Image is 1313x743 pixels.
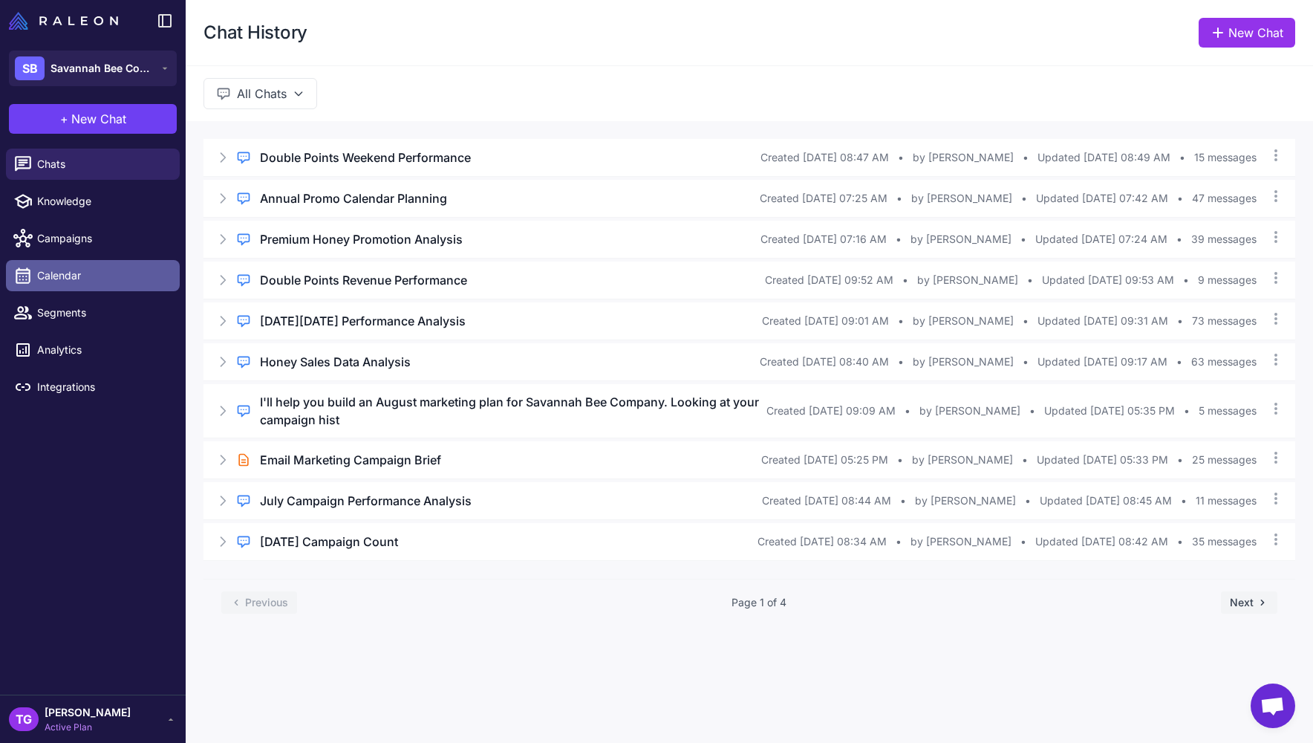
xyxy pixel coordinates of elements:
[1042,272,1174,288] span: Updated [DATE] 09:53 AM
[1176,354,1182,370] span: •
[260,271,467,289] h3: Double Points Revenue Performance
[913,354,1014,370] span: by [PERSON_NAME]
[260,353,411,371] h3: Honey Sales Data Analysis
[760,231,887,247] span: Created [DATE] 07:16 AM
[37,156,168,172] span: Chats
[1199,403,1257,419] span: 5 messages
[1191,354,1257,370] span: 63 messages
[1036,190,1168,207] span: Updated [DATE] 07:42 AM
[260,451,441,469] h3: Email Marketing Campaign Brief
[260,492,472,510] h3: July Campaign Performance Analysis
[1176,231,1182,247] span: •
[260,149,471,166] h3: Double Points Weekend Performance
[6,334,180,366] a: Analytics
[37,305,168,321] span: Segments
[9,12,118,30] img: Raleon Logo
[900,493,906,509] span: •
[896,533,902,550] span: •
[762,493,891,509] span: Created [DATE] 08:44 AM
[260,230,463,248] h3: Premium Honey Promotion Analysis
[760,354,889,370] span: Created [DATE] 08:40 AM
[905,403,910,419] span: •
[1023,354,1029,370] span: •
[203,21,307,45] h1: Chat History
[898,313,904,329] span: •
[37,193,168,210] span: Knowledge
[9,707,39,731] div: TG
[45,704,131,721] span: [PERSON_NAME]
[1023,313,1029,329] span: •
[37,267,168,284] span: Calendar
[1179,149,1185,166] span: •
[9,104,177,134] button: +New Chat
[221,591,297,614] button: Previous
[896,190,902,207] span: •
[761,452,888,468] span: Created [DATE] 05:25 PM
[1184,403,1190,419] span: •
[766,403,896,419] span: Created [DATE] 09:09 AM
[15,56,45,80] div: SB
[1177,533,1183,550] span: •
[9,51,177,86] button: SBSavannah Bee Company
[898,149,904,166] span: •
[1181,493,1187,509] span: •
[71,110,126,128] span: New Chat
[1177,452,1183,468] span: •
[919,403,1020,419] span: by [PERSON_NAME]
[1192,452,1257,468] span: 25 messages
[1027,272,1033,288] span: •
[1022,452,1028,468] span: •
[913,313,1014,329] span: by [PERSON_NAME]
[1021,190,1027,207] span: •
[1199,18,1295,48] a: New Chat
[60,110,68,128] span: +
[1192,190,1257,207] span: 47 messages
[260,533,398,551] h3: [DATE] Campaign Count
[1221,591,1277,614] button: Next
[910,533,1011,550] span: by [PERSON_NAME]
[6,260,180,291] a: Calendar
[915,493,1016,509] span: by [PERSON_NAME]
[1037,354,1167,370] span: Updated [DATE] 09:17 AM
[912,452,1013,468] span: by [PERSON_NAME]
[1035,533,1168,550] span: Updated [DATE] 08:42 AM
[1020,533,1026,550] span: •
[1029,403,1035,419] span: •
[1040,493,1172,509] span: Updated [DATE] 08:45 AM
[1037,313,1168,329] span: Updated [DATE] 09:31 AM
[6,371,180,403] a: Integrations
[1194,149,1257,166] span: 15 messages
[917,272,1018,288] span: by [PERSON_NAME]
[760,190,887,207] span: Created [DATE] 07:25 AM
[1198,272,1257,288] span: 9 messages
[37,379,168,395] span: Integrations
[1025,493,1031,509] span: •
[913,149,1014,166] span: by [PERSON_NAME]
[762,313,889,329] span: Created [DATE] 09:01 AM
[757,533,887,550] span: Created [DATE] 08:34 AM
[911,190,1012,207] span: by [PERSON_NAME]
[1020,231,1026,247] span: •
[1191,231,1257,247] span: 39 messages
[910,231,1011,247] span: by [PERSON_NAME]
[37,230,168,247] span: Campaigns
[1037,452,1168,468] span: Updated [DATE] 05:33 PM
[760,149,889,166] span: Created [DATE] 08:47 AM
[6,186,180,217] a: Knowledge
[1044,403,1175,419] span: Updated [DATE] 05:35 PM
[50,60,154,77] span: Savannah Bee Company
[6,223,180,254] a: Campaigns
[732,594,786,611] span: Page 1 of 4
[1192,533,1257,550] span: 35 messages
[260,189,447,207] h3: Annual Promo Calendar Planning
[1183,272,1189,288] span: •
[1196,493,1257,509] span: 11 messages
[902,272,908,288] span: •
[765,272,893,288] span: Created [DATE] 09:52 AM
[45,721,131,734] span: Active Plan
[1177,190,1183,207] span: •
[1177,313,1183,329] span: •
[6,297,180,328] a: Segments
[37,342,168,358] span: Analytics
[897,452,903,468] span: •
